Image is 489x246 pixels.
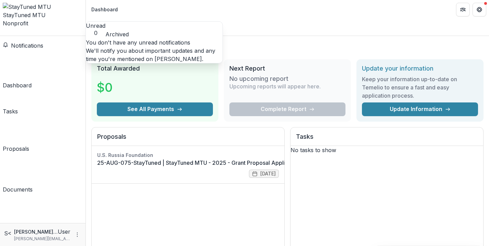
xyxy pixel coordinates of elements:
[3,11,83,19] div: StayTuned MTU
[97,65,213,72] h2: Total Awarded
[4,229,11,237] div: Sofia Shandor <sofia@staytuned.ee> <sofia@staytuned.ee> <sofia@staytuned.ee>
[91,41,484,54] h1: Dashboard
[3,145,29,153] div: Proposals
[89,4,121,14] nav: breadcrumb
[362,65,478,72] h2: Update your information
[3,92,18,115] a: Tasks
[3,118,29,153] a: Proposals
[14,228,58,235] p: [PERSON_NAME] <[EMAIL_ADDRESS][DOMAIN_NAME]> <[EMAIL_ADDRESS][DOMAIN_NAME]> <[EMAIL_ADDRESS][DOMA...
[73,231,81,239] button: More
[97,159,325,167] a: 25-AUG-075-StayTuned | StayTuned MTU - 2025 - Grant Proposal Application ([DATE])
[362,75,478,100] h3: Keep your information up-to-date on Temelio to ensure a fast and easy application process.
[91,6,118,13] div: Dashboard
[86,47,223,63] p: We'll notify you about important updates and any time you're mentioned on [PERSON_NAME].
[58,227,70,236] p: User
[229,82,321,90] p: Upcoming reports will appear here.
[362,102,478,116] a: Update Information
[3,20,28,27] span: Nonprofit
[3,107,18,115] div: Tasks
[105,30,129,38] button: Archived
[456,3,470,16] button: Partners
[97,102,213,116] button: See All Payments
[291,146,483,154] p: No tasks to show
[3,185,33,194] div: Documents
[296,133,478,146] h2: Tasks
[14,236,70,242] p: [PERSON_NAME][EMAIL_ADDRESS][DOMAIN_NAME]
[229,65,345,72] h2: Next Report
[3,156,33,194] a: Documents
[473,3,486,16] button: Get Help
[3,52,32,89] a: Dashboard
[3,3,83,11] img: StayTuned MTU
[3,41,43,50] button: Notifications
[86,38,223,47] p: You don't have any unread notifications
[97,133,279,146] h2: Proposals
[3,81,32,89] div: Dashboard
[86,22,105,36] button: Unread
[86,30,105,36] span: 0
[11,42,43,49] span: Notifications
[229,75,288,83] h3: No upcoming report
[97,78,113,97] h3: $0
